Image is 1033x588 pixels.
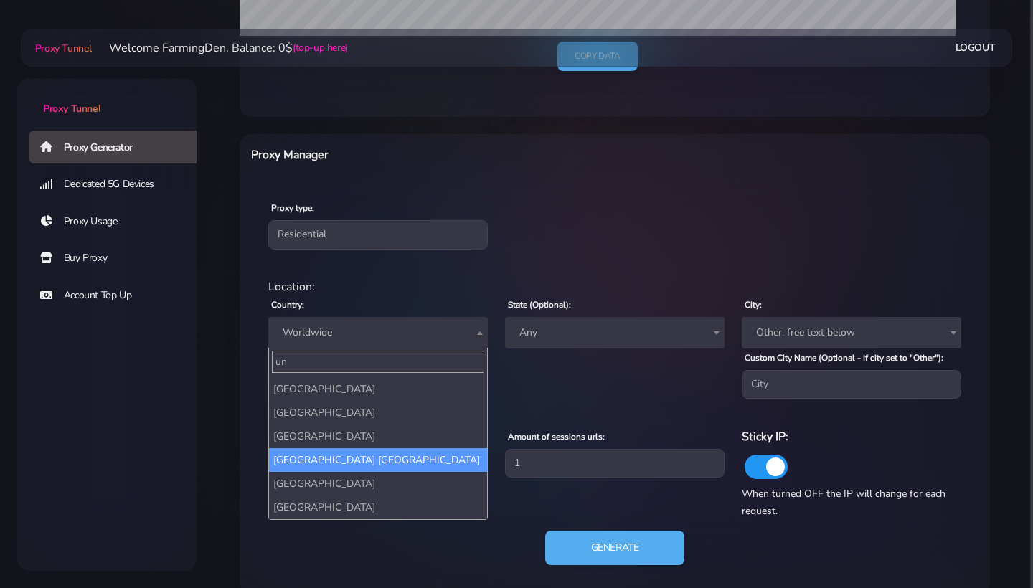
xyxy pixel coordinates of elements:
[269,425,487,448] li: [GEOGRAPHIC_DATA]
[742,487,945,518] span: When turned OFF the IP will change for each request.
[508,298,571,311] label: State (Optional):
[293,40,348,55] a: (top-up here)
[29,131,208,163] a: Proxy Generator
[17,78,197,116] a: Proxy Tunnel
[750,323,953,343] span: Other, free text below
[272,351,484,373] input: Search
[269,448,487,472] li: [GEOGRAPHIC_DATA] [GEOGRAPHIC_DATA]
[271,201,314,214] label: Proxy type:
[271,298,304,311] label: Country:
[43,102,100,115] span: Proxy Tunnel
[545,531,685,565] button: Generate
[742,317,961,348] span: Other, free text below
[963,518,1015,570] iframe: Webchat Widget
[32,37,92,60] a: Proxy Tunnel
[260,278,970,295] div: Location:
[269,401,487,425] li: [GEOGRAPHIC_DATA]
[956,34,996,61] a: Logout
[29,242,208,275] a: Buy Proxy
[742,370,961,399] input: City
[35,42,92,55] span: Proxy Tunnel
[29,279,208,312] a: Account Top Up
[745,351,943,364] label: Custom City Name (Optional - If city set to "Other"):
[269,495,487,519] li: [GEOGRAPHIC_DATA]
[29,168,208,201] a: Dedicated 5G Devices
[269,377,487,401] li: [GEOGRAPHIC_DATA]
[92,39,348,57] li: Welcome FarmingDen. Balance: 0$
[260,410,970,427] div: Proxy Settings:
[251,146,669,164] h6: Proxy Manager
[508,430,605,443] label: Amount of sessions urls:
[505,317,725,348] span: Any
[745,298,762,311] label: City:
[277,323,479,343] span: Worldwide
[742,427,961,446] h6: Sticky IP:
[268,317,488,348] span: Worldwide
[269,472,487,495] li: [GEOGRAPHIC_DATA]
[514,323,716,343] span: Any
[29,205,208,238] a: Proxy Usage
